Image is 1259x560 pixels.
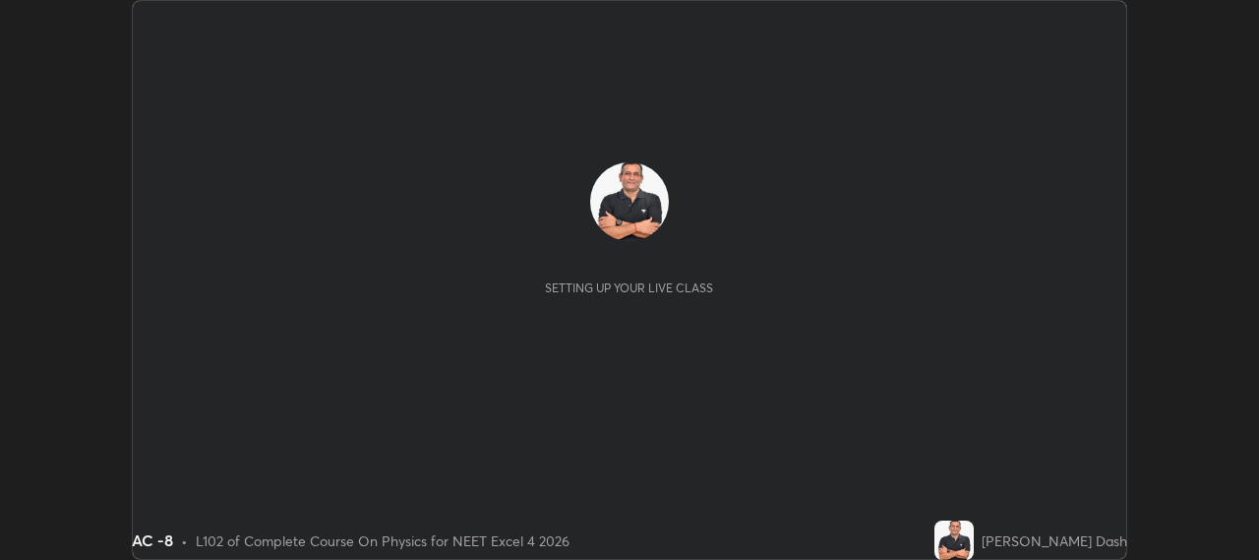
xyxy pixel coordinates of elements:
[132,529,173,552] div: AC -8
[934,521,974,560] img: 40a4c14bf14b432182435424e0d0387d.jpg
[181,530,188,551] div: •
[545,280,713,295] div: Setting up your live class
[982,530,1127,551] div: [PERSON_NAME] Dash
[590,162,669,241] img: 40a4c14bf14b432182435424e0d0387d.jpg
[196,530,570,551] div: L102 of Complete Course On Physics for NEET Excel 4 2026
